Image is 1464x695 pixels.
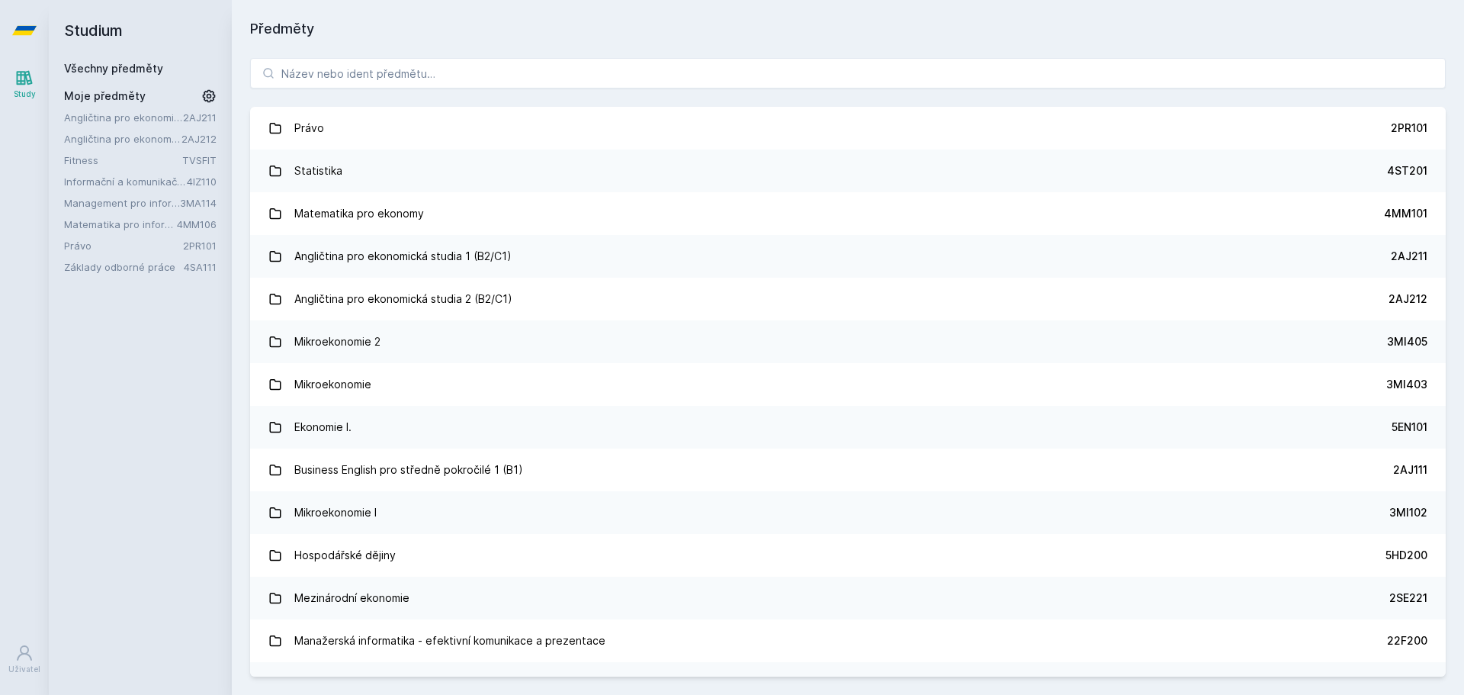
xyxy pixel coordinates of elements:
[294,626,605,656] div: Manažerská informatika - efektivní komunikace a prezentace
[250,18,1446,40] h1: Předměty
[294,156,342,186] div: Statistika
[1392,420,1427,435] div: 5EN101
[1389,291,1427,307] div: 2AJ212
[294,369,371,400] div: Mikroekonomie
[250,619,1446,662] a: Manažerská informatika - efektivní komunikace a prezentace 22F200
[294,497,377,528] div: Mikroekonomie I
[1391,121,1427,136] div: 2PR101
[184,261,217,273] a: 4SA111
[1387,334,1427,349] div: 3MI405
[294,198,424,229] div: Matematika pro ekonomy
[294,113,324,143] div: Právo
[250,58,1446,88] input: Název nebo ident předmětu…
[1391,249,1427,264] div: 2AJ211
[1387,163,1427,179] div: 4ST201
[250,107,1446,150] a: Právo 2PR101
[1389,590,1427,606] div: 2SE221
[250,278,1446,320] a: Angličtina pro ekonomická studia 2 (B2/C1) 2AJ212
[294,455,523,485] div: Business English pro středně pokročilé 1 (B1)
[64,153,182,168] a: Fitness
[64,195,180,211] a: Management pro informatiky a statistiky
[182,154,217,166] a: TVSFIT
[294,583,409,613] div: Mezinárodní ekonomie
[64,88,146,104] span: Moje předměty
[1391,676,1427,691] div: 1FU201
[3,61,46,108] a: Study
[1385,548,1427,563] div: 5HD200
[250,534,1446,577] a: Hospodářské dějiny 5HD200
[250,235,1446,278] a: Angličtina pro ekonomická studia 1 (B2/C1) 2AJ211
[64,217,177,232] a: Matematika pro informatiky
[250,577,1446,619] a: Mezinárodní ekonomie 2SE221
[183,240,217,252] a: 2PR101
[177,218,217,230] a: 4MM106
[183,111,217,124] a: 2AJ211
[250,406,1446,449] a: Ekonomie I. 5EN101
[64,238,183,253] a: Právo
[64,131,181,146] a: Angličtina pro ekonomická studia 2 (B2/C1)
[1384,206,1427,221] div: 4MM101
[181,133,217,145] a: 2AJ212
[294,412,352,442] div: Ekonomie I.
[1386,377,1427,392] div: 3MI403
[250,320,1446,363] a: Mikroekonomie 2 3MI405
[294,540,396,571] div: Hospodářské dějiny
[1389,505,1427,520] div: 3MI102
[294,327,380,357] div: Mikroekonomie 2
[250,491,1446,534] a: Mikroekonomie I 3MI102
[3,636,46,683] a: Uživatel
[250,150,1446,192] a: Statistika 4ST201
[1393,462,1427,478] div: 2AJ111
[250,363,1446,406] a: Mikroekonomie 3MI403
[187,175,217,188] a: 4IZ110
[64,259,184,275] a: Základy odborné práce
[8,664,40,675] div: Uživatel
[14,88,36,100] div: Study
[294,241,512,272] div: Angličtina pro ekonomická studia 1 (B2/C1)
[64,62,163,75] a: Všechny předměty
[64,174,187,189] a: Informační a komunikační technologie
[250,449,1446,491] a: Business English pro středně pokročilé 1 (B1) 2AJ111
[250,192,1446,235] a: Matematika pro ekonomy 4MM101
[294,284,512,314] div: Angličtina pro ekonomická studia 2 (B2/C1)
[64,110,183,125] a: Angličtina pro ekonomická studia 1 (B2/C1)
[1387,633,1427,648] div: 22F200
[180,197,217,209] a: 3MA114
